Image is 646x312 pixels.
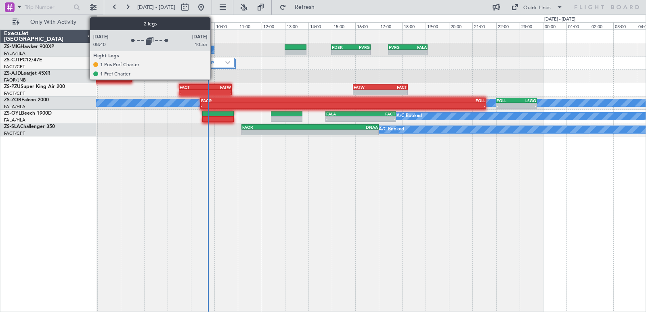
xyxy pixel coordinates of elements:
[4,44,54,49] a: ZS-MIGHawker 900XP
[543,22,566,29] div: 00:00
[214,22,238,29] div: 10:00
[201,98,343,103] div: FAOR
[523,4,551,12] div: Quick Links
[351,50,370,55] div: -
[497,98,516,103] div: EGLL
[380,85,407,90] div: FACT
[544,16,575,23] div: [DATE] - [DATE]
[4,58,42,63] a: ZS-CJTPC12/47E
[4,71,50,76] a: ZS-AJDLearjet 45XR
[4,104,25,110] a: FALA/HLA
[285,22,308,29] div: 13:00
[379,124,404,136] div: A/C Booked
[97,22,121,29] div: 05:00
[4,44,21,49] span: ZS-MIG
[310,125,378,130] div: DNAA
[187,59,225,66] label: 2 Flight Legs
[4,58,20,63] span: ZS-CJT
[4,111,21,116] span: ZS-OYL
[355,22,379,29] div: 16:00
[343,98,485,103] div: EGLL
[242,125,310,130] div: FAOR
[4,71,21,76] span: ZS-AJD
[121,22,144,29] div: 06:00
[103,71,132,76] div: FVFA
[402,22,426,29] div: 18:00
[389,45,408,50] div: FVRG
[242,130,310,135] div: -
[396,110,422,122] div: A/C Booked
[4,130,25,136] a: FACT/CPT
[520,22,543,29] div: 23:00
[326,117,361,121] div: -
[590,22,613,29] div: 02:00
[191,22,214,29] div: 09:00
[201,103,343,108] div: -
[4,90,25,96] a: FACT/CPT
[4,111,52,116] a: ZS-OYLBeech 1900D
[408,50,427,55] div: -
[9,16,88,29] button: Only With Activity
[472,22,496,29] div: 21:00
[4,84,65,89] a: ZS-PZUSuper King Air 200
[380,90,407,95] div: -
[308,22,332,29] div: 14:00
[351,45,370,50] div: FVRG
[180,85,206,90] div: FACT
[449,22,472,29] div: 20:00
[343,103,485,108] div: -
[4,124,55,129] a: ZS-SLAChallenger 350
[21,19,85,25] span: Only With Activity
[137,4,175,11] span: [DATE] - [DATE]
[354,90,380,95] div: -
[379,22,402,29] div: 17:00
[168,22,191,29] div: 08:00
[4,50,25,57] a: FALA/HLA
[361,111,395,116] div: FACT
[497,103,516,108] div: -
[507,1,567,14] button: Quick Links
[25,1,71,13] input: Trip Number
[389,50,408,55] div: -
[206,90,231,95] div: -
[238,22,261,29] div: 11:00
[225,61,230,64] img: arrow-gray.svg
[516,98,536,103] div: LSGG
[426,22,449,29] div: 19:00
[613,22,637,29] div: 03:00
[4,124,20,129] span: ZS-SLA
[496,22,520,29] div: 22:00
[180,90,206,95] div: -
[288,4,322,10] span: Refresh
[4,64,25,70] a: FACT/CPT
[326,111,361,116] div: FALA
[4,98,49,103] a: ZS-ZORFalcon 2000
[408,45,427,50] div: FALA
[98,16,129,23] div: [DATE] - [DATE]
[516,103,536,108] div: -
[103,77,132,82] div: -
[310,130,378,135] div: -
[4,117,25,123] a: FALA/HLA
[262,22,285,29] div: 12:00
[144,22,168,29] div: 07:00
[4,98,21,103] span: ZS-ZOR
[276,1,324,14] button: Refresh
[332,22,355,29] div: 15:00
[332,45,351,50] div: FDSK
[4,84,21,89] span: ZS-PZU
[332,50,351,55] div: -
[4,77,26,83] a: FAOR/JNB
[566,22,590,29] div: 01:00
[361,117,395,121] div: -
[354,85,380,90] div: FATW
[206,85,231,90] div: FATW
